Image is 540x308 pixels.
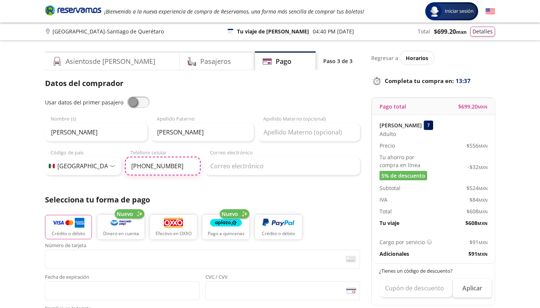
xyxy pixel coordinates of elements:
small: MXN [478,104,487,110]
span: $ 91 [469,238,487,246]
p: Subtotal [379,184,400,192]
input: Correo electrónico [204,157,360,175]
span: Nuevo [117,210,133,218]
p: Datos del comprador [45,78,360,89]
small: MXN [477,251,487,257]
img: card [346,256,356,263]
small: MXN [478,165,487,170]
span: $ 699.20 [458,103,487,110]
small: MXN [477,220,487,226]
p: Regresar a [371,54,398,62]
p: Pago total [379,103,406,110]
span: 5% de descuento [381,172,425,180]
div: 7 [424,121,433,130]
iframe: Iframe del número de tarjeta asegurada [48,252,357,266]
span: $ 699.20 [434,27,466,36]
img: MX [49,164,55,168]
small: MXN [478,209,487,214]
span: Fecha de expiración [45,275,199,281]
h4: Asientos de [PERSON_NAME] [66,56,155,66]
span: Adulto [379,130,396,138]
small: MXN [456,29,466,35]
span: Usar datos del primer pasajero [45,99,123,106]
span: Horarios [406,54,428,62]
p: Tu ahorro por compra en línea [379,153,433,169]
small: MXN [478,197,487,203]
span: CVC / CVV [205,275,360,281]
input: Cupón de descuento [379,279,453,297]
iframe: Iframe del código de seguridad de la tarjeta asegurada [209,284,357,298]
p: Crédito o débito [262,230,295,237]
p: Precio [379,142,395,149]
span: Iniciar sesión [442,8,477,15]
em: ¡Bienvenido a la nueva experiencia de compra de Reservamos, una forma más sencilla de comprar tus... [104,8,364,15]
span: $ 91 [468,250,487,258]
p: [GEOGRAPHIC_DATA] - Santiago de Querétaro [52,27,164,35]
p: Pago a quincenas [208,230,244,237]
i: Brand Logo [45,5,101,16]
p: Adicionales [379,250,409,258]
input: Teléfono celular [125,157,201,175]
input: Apellido Materno (opcional) [258,123,360,142]
button: Aplicar [453,279,492,297]
span: $ 84 [469,196,487,204]
p: Paso 3 de 3 [323,57,352,65]
button: Efectivo en OXXO [150,215,197,239]
button: Crédito o débito [45,215,92,239]
button: Crédito o débito [255,215,302,239]
iframe: Iframe de la fecha de caducidad de la tarjeta asegurada [48,284,196,298]
p: Efectivo en OXXO [156,230,192,237]
small: MXN [478,240,487,245]
p: Tu viaje de [PERSON_NAME] [237,27,309,35]
span: $ 524 [466,184,487,192]
button: Pago a quincenas [202,215,249,239]
h4: Pasajeros [200,56,231,66]
button: English [486,7,495,16]
p: ¿Tienes un código de descuento? [379,267,488,275]
p: Tu viaje [379,219,399,227]
p: [PERSON_NAME] [379,121,422,129]
p: 04:40 PM [DATE] [313,27,354,35]
p: Total [379,207,392,215]
p: IVA [379,196,387,204]
button: Dinero en cuenta [97,215,144,239]
span: Número de tarjeta [45,243,360,250]
button: Detalles [470,27,495,36]
small: MXN [478,186,487,191]
span: $ 608 [466,207,487,215]
input: Nombre (s) [45,123,147,142]
span: $ 556 [466,142,487,149]
span: $ 608 [465,219,487,227]
p: Crédito o débito [52,230,85,237]
p: Completa tu compra en : [371,75,495,86]
p: Selecciona tu forma de pago [45,194,360,205]
p: Dinero en cuenta [103,230,139,237]
span: -$ 32 [468,163,487,171]
span: 13:37 [456,77,471,85]
a: Brand Logo [45,5,101,18]
p: Cargo por servicio [379,238,425,246]
div: Regresar a ver horarios [371,51,495,64]
p: Total [418,27,430,35]
small: MXN [478,143,487,149]
h4: Pago [276,56,291,66]
span: Nuevo [222,210,238,218]
input: Apellido Paterno [151,123,253,142]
